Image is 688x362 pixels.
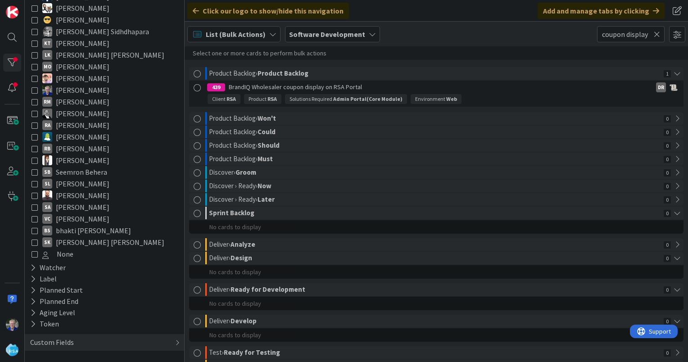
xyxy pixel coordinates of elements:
div: Product Backlog › [209,67,661,80]
div: Discover › [209,166,661,179]
span: 0 [664,255,671,262]
span: 0 [664,183,671,190]
b: Won't [258,114,276,122]
div: Token [29,318,60,330]
span: [PERSON_NAME] [56,131,109,143]
div: No cards to display [189,220,683,234]
span: [PERSON_NAME] [56,96,109,108]
img: RT [6,318,18,331]
div: Deliver › [209,252,661,264]
b: Admin Portal(Core Module) [333,95,403,102]
div: Deliver › [209,283,661,296]
b: Later [258,195,275,204]
b: Should [258,141,280,149]
div: Deliver › [209,238,661,251]
div: Solutions Required [285,94,407,104]
img: RA [42,109,52,118]
div: Click our logo to show/hide this navigation [187,3,349,19]
span: [PERSON_NAME] [56,72,109,84]
div: Lk [42,50,52,60]
button: SB Seemron Behera [32,166,177,178]
img: KS [42,27,52,36]
div: Product Backlog › [209,139,661,152]
span: bhakti [PERSON_NAME] [56,225,131,236]
div: Aging Level [29,307,76,318]
span: [PERSON_NAME] Sidhdhapara [56,26,149,37]
span: [PERSON_NAME] [56,143,109,154]
div: RM [42,97,52,107]
b: RSA [267,95,277,102]
span: [PERSON_NAME] [PERSON_NAME] [56,49,164,61]
div: Product [244,94,281,104]
img: SK [42,155,52,165]
div: DR [656,82,666,92]
div: No cards to display [189,297,683,310]
b: Must [258,154,273,163]
div: Planned End [29,296,79,307]
button: bs bhakti [PERSON_NAME] [32,225,177,236]
div: Watcher [29,262,67,273]
b: Ready for Testing [224,348,280,357]
button: ES [PERSON_NAME] [32,2,177,14]
img: SB [42,190,52,200]
span: 0 [664,318,671,325]
button: VC [PERSON_NAME] [32,213,177,225]
span: 0 [664,241,671,249]
div: No cards to display [189,265,683,279]
span: [PERSON_NAME] [PERSON_NAME] [56,236,164,248]
div: Custom Fields [29,337,75,348]
img: ES [42,3,52,13]
b: Now [258,181,272,190]
span: [PERSON_NAME] [56,14,109,26]
b: Could [258,127,276,136]
span: [PERSON_NAME] [56,119,109,131]
div: SL [42,179,52,189]
div: KT [42,38,52,48]
div: Environment [411,94,462,104]
img: JK [42,15,52,25]
div: Add and manage tabs by clicking [538,3,665,19]
span: 0 [664,286,671,294]
button: SA [PERSON_NAME] [32,201,177,213]
span: [PERSON_NAME] [56,84,109,96]
div: Select one or more cards to perform bulk actions [193,46,326,60]
b: Analyze [231,240,255,249]
a: 439BrandIQ Wholesaler coupon display on RSA PortalDRClient RSAProduct RSASolutions Required Admin... [189,81,683,107]
span: 0 [664,115,671,122]
div: Discover › Ready › [209,180,661,192]
b: Ready for Development [231,285,305,294]
img: avatar [6,344,18,356]
span: List (Bulk Actions) [206,29,266,40]
button: JK [PERSON_NAME] [32,14,177,26]
span: [PERSON_NAME] [56,178,109,190]
div: VC [42,214,52,224]
button: RB [PERSON_NAME] [32,143,177,154]
b: Groom [235,168,256,176]
button: Lk [PERSON_NAME] [PERSON_NAME] [32,49,177,61]
div: Product Backlog › [209,112,661,125]
img: RT [42,85,52,95]
button: RM [PERSON_NAME] [32,96,177,108]
input: Quick Filter... [597,26,665,42]
div: SA [42,202,52,212]
button: MO [PERSON_NAME] [32,61,177,72]
button: KS [PERSON_NAME] Sidhdhapara [32,26,177,37]
img: RD [42,132,52,142]
button: SK [PERSON_NAME] [32,154,177,166]
div: Test › [209,346,661,359]
span: [PERSON_NAME] [56,37,109,49]
div: Product Backlog › [209,153,661,165]
b: Design [231,253,252,262]
div: RA [42,120,52,130]
div: Client [208,94,240,104]
b: Product Backlog [258,69,308,77]
span: 0 [664,156,671,163]
span: 0 [664,210,671,217]
div: Product Backlog › [209,126,661,138]
img: Visit kanbanzone.com [6,6,18,18]
span: 0 [664,169,671,176]
span: 1 [664,70,671,77]
div: bs [42,226,52,235]
span: 0 [664,196,671,204]
button: None [32,248,177,260]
